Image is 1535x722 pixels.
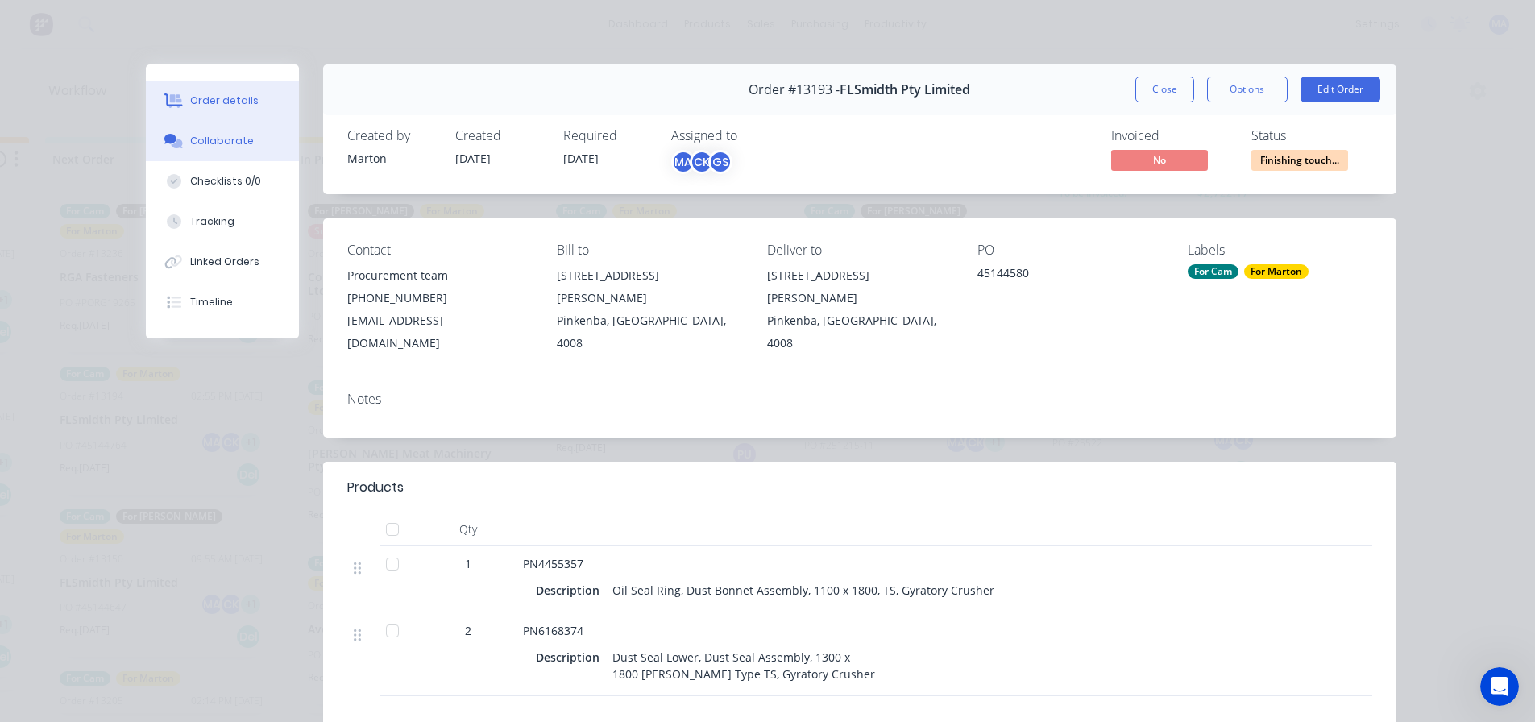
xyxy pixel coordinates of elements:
div: Bill to [557,243,741,258]
div: Required [563,128,652,143]
div: Created [455,128,544,143]
span: Finishing touch... [1251,150,1348,170]
span: 2 [465,622,471,639]
div: [PHONE_NUMBER] [347,287,532,309]
div: Pinkenba, [GEOGRAPHIC_DATA], 4008 [557,309,741,355]
div: Created by [347,128,436,143]
div: Description [536,579,606,602]
button: MACKGS [671,150,732,174]
iframe: Intercom live chat [1480,667,1519,706]
div: Assigned to [671,128,832,143]
div: PO [977,243,1162,258]
span: [DATE] [455,151,491,166]
div: Products [347,478,404,497]
div: [EMAIL_ADDRESS][DOMAIN_NAME] [347,309,532,355]
div: Qty [420,513,517,546]
span: 1 [465,555,471,572]
div: [STREET_ADDRESS][PERSON_NAME] [767,264,952,309]
button: Order details [146,81,299,121]
div: For Cam [1188,264,1238,279]
button: Options [1207,77,1288,102]
div: Tracking [190,214,234,229]
button: Timeline [146,282,299,322]
button: Checklists 0/0 [146,161,299,201]
button: Collaborate [146,121,299,161]
div: Dust Seal Lower, Dust Seal Assembly, 1300 x 1800 [PERSON_NAME] Type TS, Gyratory Crusher [606,645,882,686]
span: No [1111,150,1208,170]
div: Linked Orders [190,255,259,269]
div: Labels [1188,243,1372,258]
button: Linked Orders [146,242,299,282]
div: Order details [190,93,259,108]
button: Edit Order [1301,77,1380,102]
div: [STREET_ADDRESS][PERSON_NAME] [557,264,741,309]
div: Notes [347,392,1372,407]
div: Invoiced [1111,128,1232,143]
div: CK [690,150,714,174]
div: [STREET_ADDRESS][PERSON_NAME]Pinkenba, [GEOGRAPHIC_DATA], 4008 [557,264,741,355]
button: Close [1135,77,1194,102]
div: Collaborate [190,134,254,148]
div: [STREET_ADDRESS][PERSON_NAME]Pinkenba, [GEOGRAPHIC_DATA], 4008 [767,264,952,355]
div: Oil Seal Ring, Dust Bonnet Assembly, 1100 x 1800, TS, Gyratory Crusher [606,579,1001,602]
button: Finishing touch... [1251,150,1348,174]
div: Pinkenba, [GEOGRAPHIC_DATA], 4008 [767,309,952,355]
div: Status [1251,128,1372,143]
div: GS [708,150,732,174]
div: Contact [347,243,532,258]
span: Order #13193 - [749,82,840,98]
span: FLSmidth Pty Limited [840,82,970,98]
div: Procurement team[PHONE_NUMBER][EMAIL_ADDRESS][DOMAIN_NAME] [347,264,532,355]
span: [DATE] [563,151,599,166]
div: MA [671,150,695,174]
span: PN4455357 [523,556,583,571]
button: Tracking [146,201,299,242]
div: Marton [347,150,436,167]
span: PN6168374 [523,623,583,638]
div: Checklists 0/0 [190,174,261,189]
div: 45144580 [977,264,1162,287]
div: Deliver to [767,243,952,258]
div: Timeline [190,295,233,309]
div: Description [536,645,606,669]
div: For Marton [1244,264,1309,279]
div: Procurement team [347,264,532,287]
